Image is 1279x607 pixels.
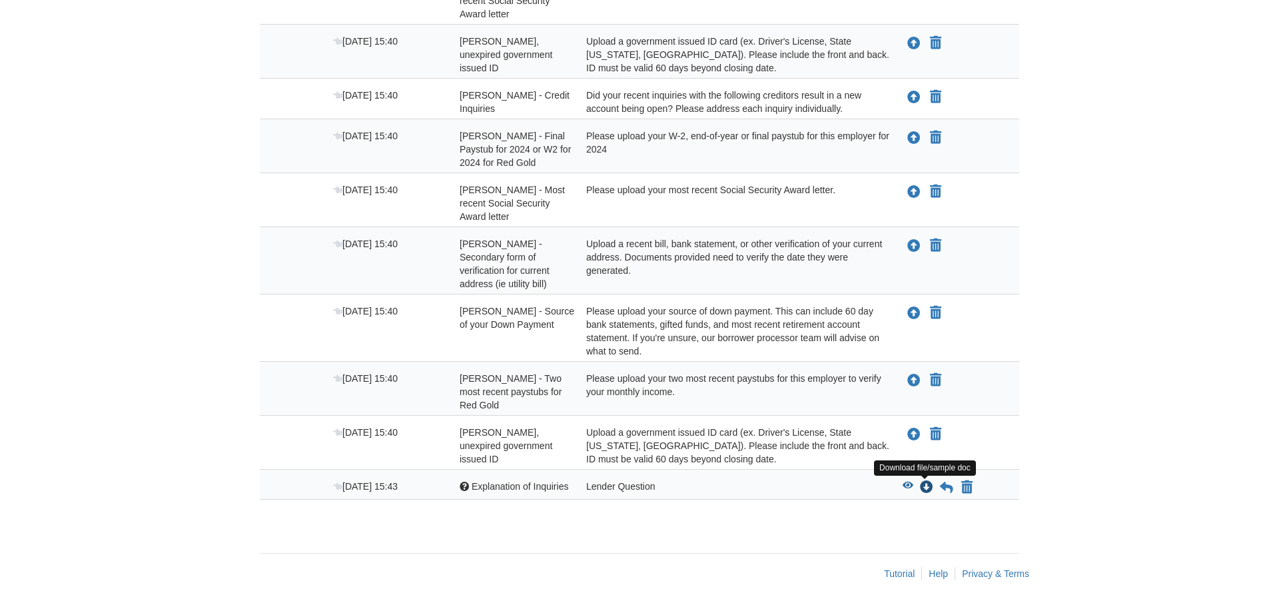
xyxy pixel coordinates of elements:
[929,130,943,146] button: Declare Esteban Hernandez - Final Paystub for 2024 or W2 for 2024 for Red Gold not applicable
[460,90,570,114] span: [PERSON_NAME] - Credit Inquiries
[906,35,922,52] button: Upload Brenda Roman - Valid, unexpired government issued ID
[333,131,398,141] span: [DATE] 15:40
[333,185,398,195] span: [DATE] 15:40
[333,239,398,249] span: [DATE] 15:40
[333,306,398,316] span: [DATE] 15:40
[460,185,565,222] span: [PERSON_NAME] - Most recent Social Security Award letter
[929,426,943,442] button: Declare Esteban Hernandez - Valid, unexpired government issued ID not applicable
[906,129,922,147] button: Upload Esteban Hernandez - Final Paystub for 2024 or W2 for 2024 for Red Gold
[333,427,398,438] span: [DATE] 15:40
[333,481,398,492] span: [DATE] 15:43
[906,237,922,255] button: Upload Esteban Hernandez - Secondary form of verification for current address (ie utility bill)
[929,89,943,105] button: Declare Esteban Hernandez - Credit Inquiries not applicable
[333,90,398,101] span: [DATE] 15:40
[929,372,943,388] button: Declare Esteban Hernandez - Two most recent paystubs for Red Gold not applicable
[906,183,922,201] button: Upload Esteban Hernandez - Most recent Social Security Award letter
[576,426,893,466] div: Upload a government issued ID card (ex. Driver's License, State [US_STATE], [GEOGRAPHIC_DATA]). P...
[929,305,943,321] button: Declare Esteban Hernandez - Source of your Down Payment not applicable
[929,35,943,51] button: Declare Brenda Roman - Valid, unexpired government issued ID not applicable
[906,304,922,322] button: Upload Esteban Hernandez - Source of your Down Payment
[929,238,943,254] button: Declare Esteban Hernandez - Secondary form of verification for current address (ie utility bill) ...
[460,306,574,330] span: [PERSON_NAME] - Source of your Down Payment
[903,481,913,494] button: View Explanation of Inquiries
[576,237,893,291] div: Upload a recent bill, bank statement, or other verification of your current address. Documents pr...
[920,482,933,493] a: Download Explanation of Inquiries
[576,183,893,223] div: Please upload your most recent Social Security Award letter.
[929,568,948,579] a: Help
[960,480,974,496] button: Declare Explanation of Inquiries not applicable
[576,372,893,412] div: Please upload your two most recent paystubs for this employer to verify your monthly income.
[962,568,1029,579] a: Privacy & Terms
[929,184,943,200] button: Declare Esteban Hernandez - Most recent Social Security Award letter not applicable
[460,373,562,410] span: [PERSON_NAME] - Two most recent paystubs for Red Gold
[460,427,552,464] span: [PERSON_NAME], unexpired government issued ID
[884,568,915,579] a: Tutorial
[576,35,893,75] div: Upload a government issued ID card (ex. Driver's License, State [US_STATE], [GEOGRAPHIC_DATA]). P...
[576,129,893,169] div: Please upload your W-2, end-of-year or final paystub for this employer for 2024
[874,460,976,476] div: Download file/sample doc
[460,131,571,168] span: [PERSON_NAME] - Final Paystub for 2024 or W2 for 2024 for Red Gold
[906,426,922,443] button: Upload Esteban Hernandez - Valid, unexpired government issued ID
[460,239,550,289] span: [PERSON_NAME] - Secondary form of verification for current address (ie utility bill)
[333,36,398,47] span: [DATE] 15:40
[472,481,569,492] span: Explanation of Inquiries
[576,480,893,496] div: Lender Question
[576,89,893,115] div: Did your recent inquiries with the following creditors result in a new account being open? Please...
[333,373,398,384] span: [DATE] 15:40
[906,89,922,106] button: Upload Esteban Hernandez - Credit Inquiries
[576,304,893,358] div: Please upload your source of down payment. This can include 60 day bank statements, gifted funds,...
[906,372,922,389] button: Upload Esteban Hernandez - Two most recent paystubs for Red Gold
[460,36,552,73] span: [PERSON_NAME], unexpired government issued ID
